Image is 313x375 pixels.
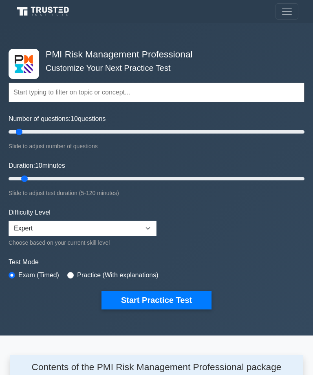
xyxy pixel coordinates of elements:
label: Difficulty Level [9,208,51,217]
div: Choose based on your current skill level [9,238,156,248]
h4: PMI Risk Management Professional [42,49,265,60]
span: 10 [71,115,78,122]
label: Exam (Timed) [18,270,59,280]
label: Number of questions: questions [9,114,106,124]
h4: Contents of the PMI Risk Management Professional package [20,362,293,373]
label: Test Mode [9,257,304,267]
input: Start typing to filter on topic or concept... [9,83,304,102]
span: 10 [35,162,42,169]
button: Toggle navigation [276,3,298,20]
div: Slide to adjust test duration (5-120 minutes) [9,188,304,198]
label: Duration: minutes [9,161,65,171]
div: Slide to adjust number of questions [9,141,304,151]
button: Start Practice Test [101,291,212,309]
label: Practice (With explanations) [77,270,158,280]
